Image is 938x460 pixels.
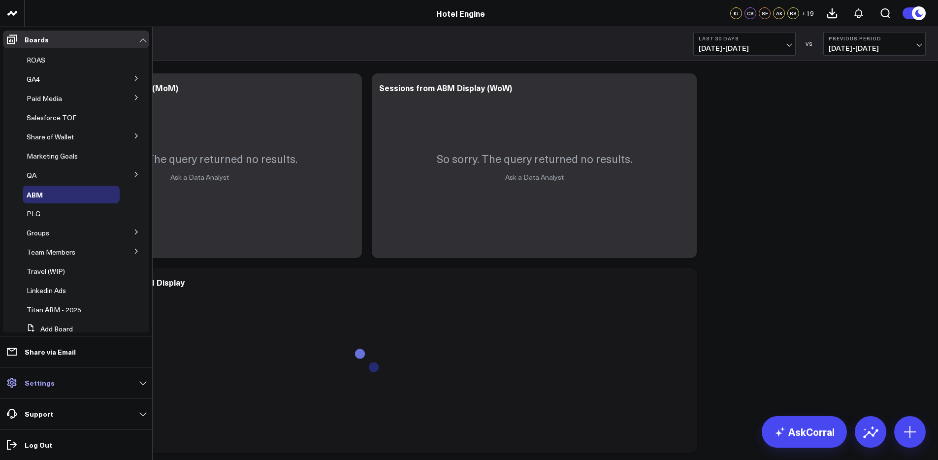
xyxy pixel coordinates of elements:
[773,7,785,19] div: AK
[436,8,485,19] a: Hotel Engine
[27,305,81,314] span: Titan ABM - 2025
[27,171,36,179] a: QA
[27,228,49,237] span: Groups
[25,410,53,418] p: Support
[27,247,75,257] span: Team Members
[27,190,43,199] span: ABM
[379,82,512,93] div: Sessions from ABM Display (WoW)
[802,10,814,17] span: + 19
[170,172,229,182] a: Ask a Data Analyst
[27,56,45,64] a: ROAS
[27,286,66,295] span: Linkedin Ads
[25,35,49,43] p: Boards
[762,416,847,448] a: AskCorral
[23,320,73,338] button: Add Board
[27,170,36,180] span: QA
[27,94,62,103] span: Paid Media
[27,209,40,218] span: PLG
[27,210,40,218] a: PLG
[25,441,52,449] p: Log Out
[27,229,49,237] a: Groups
[27,267,65,275] a: Travel (WIP)
[787,7,799,19] div: RS
[27,152,78,160] a: Marketing Goals
[25,379,55,387] p: Settings
[801,41,818,47] div: VS
[730,7,742,19] div: KJ
[27,151,78,161] span: Marketing Goals
[744,7,756,19] div: CS
[27,75,40,83] a: GA4
[3,436,149,454] a: Log Out
[27,55,45,65] span: ROAS
[829,44,920,52] span: [DATE] - [DATE]
[505,172,564,182] a: Ask a Data Analyst
[27,266,65,276] span: Travel (WIP)
[102,151,297,166] p: So sorry. The query returned no results.
[823,32,926,56] button: Previous Period[DATE]-[DATE]
[829,35,920,41] b: Previous Period
[759,7,771,19] div: SF
[27,114,76,122] a: Salesforce TOF
[437,151,632,166] p: So sorry. The query returned no results.
[27,113,76,122] span: Salesforce TOF
[27,191,43,198] a: ABM
[693,32,796,56] button: Last 30 Days[DATE]-[DATE]
[27,132,74,141] span: Share of Wallet
[25,348,76,356] p: Share via Email
[802,7,814,19] button: +19
[27,133,74,141] a: Share of Wallet
[27,306,81,314] a: Titan ABM - 2025
[699,35,790,41] b: Last 30 Days
[27,74,40,84] span: GA4
[699,44,790,52] span: [DATE] - [DATE]
[27,287,66,295] a: Linkedin Ads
